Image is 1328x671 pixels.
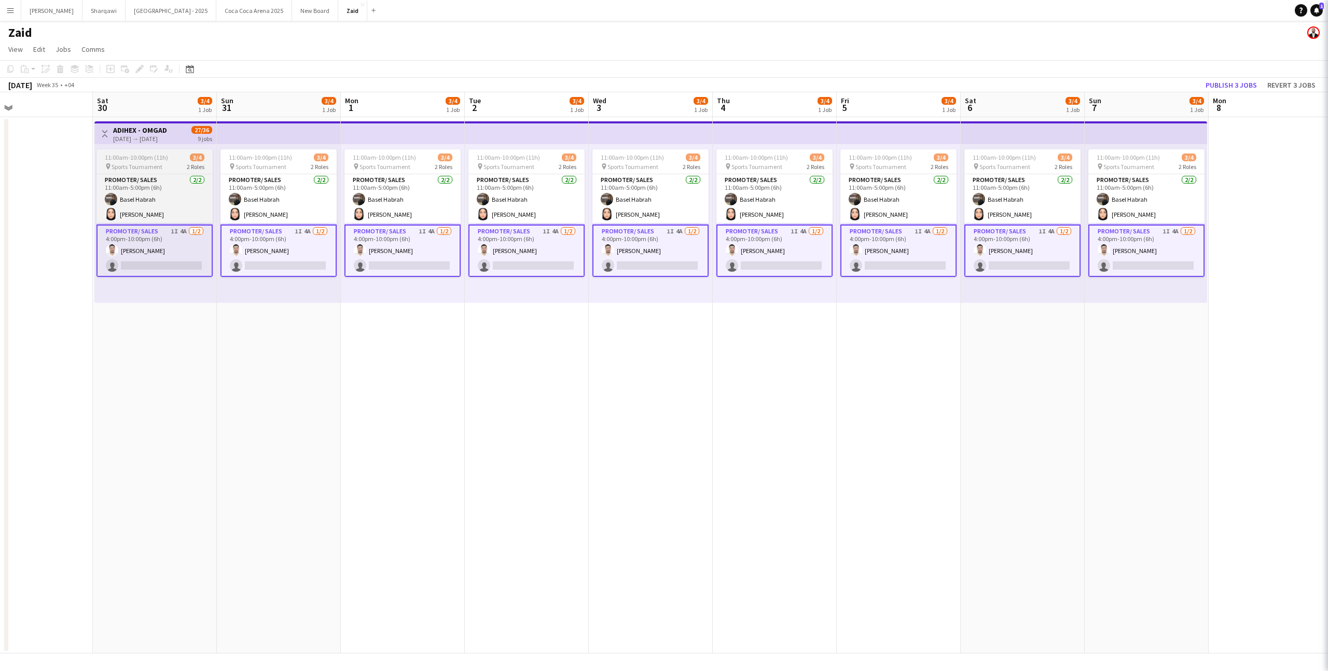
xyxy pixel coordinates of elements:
[220,174,337,225] app-card-role: Promoter/ Sales2/211:00am-5:00pm (6h)Basel Habrah[PERSON_NAME]
[105,153,168,161] span: 11:00am-10:00pm (11h)
[8,45,23,54] span: View
[942,106,956,114] div: 1 Job
[1182,153,1196,161] span: 3/4
[840,225,957,277] app-card-role: Promoter/ Sales1I4A1/24:00pm-10:00pm (6h)[PERSON_NAME]
[220,149,337,277] app-job-card: 11:00am-10:00pm (11h)3/4 Sports Tournament2 RolesPromoter/ Sales2/211:00am-5:00pm (6h)Basel Habra...
[592,149,709,277] app-job-card: 11:00am-10:00pm (11h)3/4 Sports Tournament2 RolesPromoter/ Sales2/211:00am-5:00pm (6h)Basel Habra...
[570,106,584,114] div: 1 Job
[236,163,286,171] span: Sports Tournament
[686,153,700,161] span: 3/4
[191,126,212,134] span: 27/36
[51,43,75,56] a: Jobs
[840,174,957,225] app-card-role: Promoter/ Sales2/211:00am-5:00pm (6h)Basel Habrah[PERSON_NAME]
[855,163,906,171] span: Sports Tournament
[716,149,833,277] app-job-card: 11:00am-10:00pm (11h)3/4 Sports Tournament2 RolesPromoter/ Sales2/211:00am-5:00pm (6h)Basel Habra...
[113,125,167,135] h3: ADIHEX - OMGAD
[359,163,410,171] span: Sports Tournament
[1055,163,1072,171] span: 2 Roles
[469,96,481,105] span: Tue
[562,153,576,161] span: 3/4
[839,102,849,114] span: 5
[95,102,108,114] span: 30
[113,135,167,143] div: [DATE] → [DATE]
[715,102,730,114] span: 4
[190,153,204,161] span: 3/4
[1201,78,1261,92] button: Publish 3 jobs
[840,149,957,277] div: 11:00am-10:00pm (11h)3/4 Sports Tournament2 RolesPromoter/ Sales2/211:00am-5:00pm (6h)Basel Habra...
[731,163,782,171] span: Sports Tournament
[1088,149,1205,277] app-job-card: 11:00am-10:00pm (11h)3/4 Sports Tournament2 RolesPromoter/ Sales2/211:00am-5:00pm (6h)Basel Habra...
[343,102,358,114] span: 1
[1189,97,1204,105] span: 3/4
[216,1,292,21] button: Coca Coca Arena 2025
[198,97,212,105] span: 3/4
[1058,153,1072,161] span: 3/4
[1263,78,1320,92] button: Revert 3 jobs
[942,97,956,105] span: 3/4
[1103,163,1154,171] span: Sports Tournament
[322,106,336,114] div: 1 Job
[8,80,32,90] div: [DATE]
[1179,163,1196,171] span: 2 Roles
[931,163,948,171] span: 2 Roles
[849,153,912,161] span: 11:00am-10:00pm (11h)
[973,153,1036,161] span: 11:00am-10:00pm (11h)
[219,102,233,114] span: 31
[198,134,212,143] div: 9 jobs
[21,1,82,21] button: [PERSON_NAME]
[344,149,461,277] div: 11:00am-10:00pm (11h)3/4 Sports Tournament2 RolesPromoter/ Sales2/211:00am-5:00pm (6h)Basel Habra...
[96,174,213,225] app-card-role: Promoter/ Sales2/211:00am-5:00pm (6h)Basel Habrah[PERSON_NAME]
[559,163,576,171] span: 2 Roles
[818,97,832,105] span: 3/4
[591,102,606,114] span: 3
[77,43,109,56] a: Comms
[345,96,358,105] span: Mon
[1088,225,1205,277] app-card-role: Promoter/ Sales1I4A1/24:00pm-10:00pm (6h)[PERSON_NAME]
[311,163,328,171] span: 2 Roles
[220,225,337,277] app-card-role: Promoter/ Sales1I4A1/24:00pm-10:00pm (6h)[PERSON_NAME]
[964,149,1081,277] app-job-card: 11:00am-10:00pm (11h)3/4 Sports Tournament2 RolesPromoter/ Sales2/211:00am-5:00pm (6h)Basel Habra...
[8,25,32,40] h1: Zaid
[477,153,540,161] span: 11:00am-10:00pm (11h)
[81,45,105,54] span: Comms
[717,96,730,105] span: Thu
[344,225,461,277] app-card-role: Promoter/ Sales1I4A1/24:00pm-10:00pm (6h)[PERSON_NAME]
[601,153,664,161] span: 11:00am-10:00pm (11h)
[338,1,367,21] button: Zaid
[965,96,976,105] span: Sat
[344,174,461,225] app-card-role: Promoter/ Sales2/211:00am-5:00pm (6h)Basel Habrah[PERSON_NAME]
[592,225,709,277] app-card-role: Promoter/ Sales1I4A1/24:00pm-10:00pm (6h)[PERSON_NAME]
[683,163,700,171] span: 2 Roles
[322,97,336,105] span: 3/4
[1097,153,1160,161] span: 11:00am-10:00pm (11h)
[694,106,708,114] div: 1 Job
[221,96,233,105] span: Sun
[34,81,60,89] span: Week 35
[292,1,338,21] button: New Board
[807,163,824,171] span: 2 Roles
[1066,106,1080,114] div: 1 Job
[963,102,976,114] span: 6
[468,225,585,277] app-card-role: Promoter/ Sales1I4A1/24:00pm-10:00pm (6h)[PERSON_NAME]
[82,1,126,21] button: Sharqawi
[435,163,452,171] span: 2 Roles
[126,1,216,21] button: [GEOGRAPHIC_DATA] - 2025
[96,149,213,277] app-job-card: 11:00am-10:00pm (11h)3/4 Sports Tournament2 RolesPromoter/ Sales2/211:00am-5:00pm (6h)Basel Habra...
[964,174,1081,225] app-card-role: Promoter/ Sales2/211:00am-5:00pm (6h)Basel Habrah[PERSON_NAME]
[1088,174,1205,225] app-card-role: Promoter/ Sales2/211:00am-5:00pm (6h)Basel Habrah[PERSON_NAME]
[468,149,585,277] app-job-card: 11:00am-10:00pm (11h)3/4 Sports Tournament2 RolesPromoter/ Sales2/211:00am-5:00pm (6h)Basel Habra...
[716,225,833,277] app-card-role: Promoter/ Sales1I4A1/24:00pm-10:00pm (6h)[PERSON_NAME]
[964,225,1081,277] app-card-role: Promoter/ Sales1I4A1/24:00pm-10:00pm (6h)[PERSON_NAME]
[483,163,534,171] span: Sports Tournament
[4,43,27,56] a: View
[810,153,824,161] span: 3/4
[468,174,585,225] app-card-role: Promoter/ Sales2/211:00am-5:00pm (6h)Basel Habrah[PERSON_NAME]
[818,106,832,114] div: 1 Job
[64,81,74,89] div: +04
